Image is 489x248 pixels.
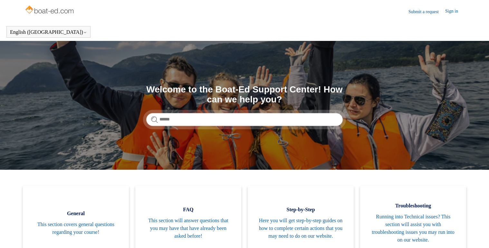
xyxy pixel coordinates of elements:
img: Boat-Ed Help Center home page [24,4,76,17]
span: General [33,210,119,217]
button: English ([GEOGRAPHIC_DATA]) [10,29,87,35]
a: Submit a request [408,8,445,15]
h1: Welcome to the Boat-Ed Support Center! How can we help you? [146,85,343,105]
span: Troubleshooting [370,202,456,210]
span: This section covers general questions regarding your course! [33,221,119,236]
span: Running into Technical issues? This section will assist you with troubleshooting issues you may r... [370,213,456,244]
a: Sign in [445,8,465,15]
input: Search [146,113,343,126]
span: FAQ [145,206,232,214]
span: Step-by-Step [257,206,344,214]
span: This section will answer questions that you may have that have already been asked before! [145,217,232,240]
span: Here you will get step-by-step guides on how to complete certain actions that you may need to do ... [257,217,344,240]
